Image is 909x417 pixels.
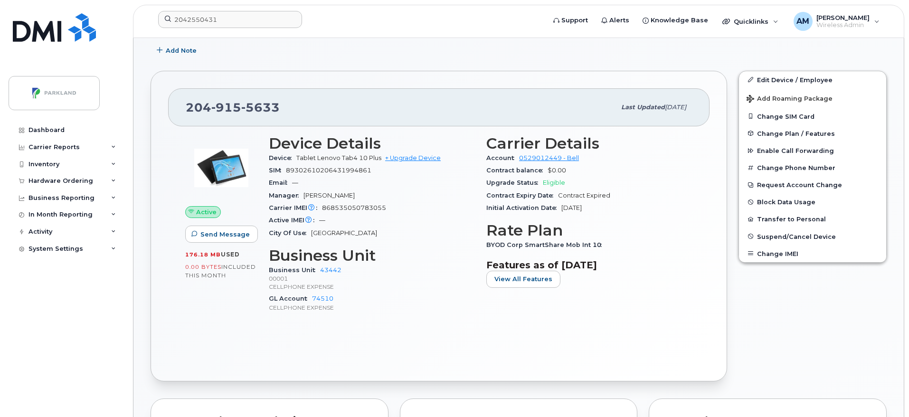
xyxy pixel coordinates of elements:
span: Contract balance [486,167,548,174]
span: Account [486,154,519,161]
span: Contract Expired [558,192,610,199]
h3: Business Unit [269,247,475,264]
span: — [319,217,325,224]
span: Manager [269,192,303,199]
h3: Device Details [269,135,475,152]
span: Alerts [609,16,629,25]
span: Send Message [200,230,250,239]
button: Change Plan / Features [739,125,886,142]
span: 204 [186,100,280,114]
a: Alerts [595,11,636,30]
span: 5633 [241,100,280,114]
button: Enable Call Forwarding [739,142,886,159]
span: [DATE] [665,104,686,111]
span: Change Plan / Features [757,130,835,137]
a: 0529012449 - Bell [519,154,579,161]
span: BYOD Corp SmartShare Mob Int 10 [486,241,606,248]
span: Business Unit [269,266,320,274]
span: used [221,251,240,258]
p: 00001 [269,275,475,283]
button: Change IMEI [739,245,886,262]
a: 74510 [312,295,333,302]
span: Support [561,16,588,25]
span: 868535050783055 [322,204,386,211]
span: View All Features [494,275,552,284]
h3: Features as of [DATE] [486,259,692,271]
span: $0.00 [548,167,566,174]
span: City Of Use [269,229,311,237]
span: [DATE] [561,204,582,211]
span: Active IMEI [269,217,319,224]
span: [GEOGRAPHIC_DATA] [311,229,377,237]
button: Transfer to Personal [739,210,886,227]
span: [PERSON_NAME] [816,14,870,21]
span: included this month [185,263,256,279]
span: Enable Call Forwarding [757,147,834,154]
div: Athira Mani [787,12,886,31]
div: Quicklinks [716,12,785,31]
span: Last updated [621,104,665,111]
span: Eligible [543,179,565,186]
span: GL Account [269,295,312,302]
span: Active [196,208,217,217]
span: 0.00 Bytes [185,264,221,270]
img: image20231002-3703462-1qgo4rp.jpeg [193,140,250,197]
span: Upgrade Status [486,179,543,186]
button: Add Roaming Package [739,88,886,108]
span: Device [269,154,296,161]
a: 43442 [320,266,341,274]
span: SIM [269,167,286,174]
span: — [292,179,298,186]
p: CELLPHONE EXPENSE [269,303,475,312]
input: Find something... [158,11,302,28]
span: Add Note [166,46,197,55]
button: Request Account Change [739,176,886,193]
span: Suspend/Cancel Device [757,233,836,240]
button: Block Data Usage [739,193,886,210]
span: Wireless Admin [816,21,870,29]
button: Change SIM Card [739,108,886,125]
h3: Rate Plan [486,222,692,239]
span: AM [796,16,809,27]
span: Initial Activation Date [486,204,561,211]
a: Support [547,11,595,30]
span: Knowledge Base [651,16,708,25]
button: Send Message [185,226,258,243]
a: Edit Device / Employee [739,71,886,88]
button: Suspend/Cancel Device [739,228,886,245]
span: 176.18 MB [185,251,221,258]
span: [PERSON_NAME] [303,192,355,199]
a: + Upgrade Device [385,154,441,161]
button: Change Phone Number [739,159,886,176]
button: Add Note [151,42,205,59]
button: View All Features [486,271,560,288]
a: Knowledge Base [636,11,715,30]
span: 915 [211,100,241,114]
h3: Carrier Details [486,135,692,152]
p: CELLPHONE EXPENSE [269,283,475,291]
span: Email [269,179,292,186]
span: Quicklinks [734,18,768,25]
span: Contract Expiry Date [486,192,558,199]
span: Carrier IMEI [269,204,322,211]
span: 89302610206431994861 [286,167,371,174]
span: Tablet Lenovo Tab4 10 Plus [296,154,381,161]
span: Add Roaming Package [747,95,833,104]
